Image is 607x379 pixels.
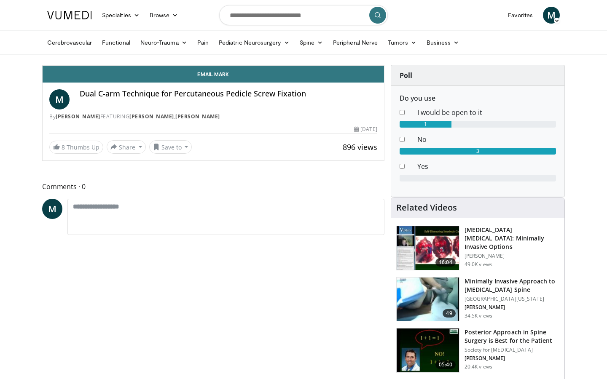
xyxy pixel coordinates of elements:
span: 49 [443,309,455,318]
span: 05:40 [435,360,456,369]
a: 16:04 [MEDICAL_DATA] [MEDICAL_DATA]: Minimally Invasive Options [PERSON_NAME] 49.0K views [396,226,559,270]
span: 8 [62,143,65,151]
a: Neuro-Trauma [135,34,192,51]
h3: Posterior Approach in Spine Surgery is Best for the Patient [465,328,559,345]
p: 34.5K views [465,312,492,319]
input: Search topics, interventions [219,5,388,25]
img: 3b6f0384-b2b2-4baa-b997-2e524ebddc4b.150x105_q85_crop-smart_upscale.jpg [397,328,459,372]
p: Society for [MEDICAL_DATA] [465,347,559,353]
a: 49 Minimally Invasive Approach to [MEDICAL_DATA] Spine [GEOGRAPHIC_DATA][US_STATE] [PERSON_NAME] ... [396,277,559,322]
h3: Minimally Invasive Approach to [MEDICAL_DATA] Spine [465,277,559,294]
img: 9f1438f7-b5aa-4a55-ab7b-c34f90e48e66.150x105_q85_crop-smart_upscale.jpg [397,226,459,270]
a: Pain [192,34,214,51]
a: [PERSON_NAME] [175,113,220,120]
a: M [49,89,70,109]
a: M [42,199,62,219]
div: By FEATURING , [49,113,377,120]
a: Functional [97,34,135,51]
a: M [543,7,560,24]
a: Peripheral Nerve [328,34,383,51]
span: 896 views [343,142,377,152]
div: [DATE] [354,125,377,133]
img: VuMedi Logo [47,11,92,19]
dd: No [411,134,562,144]
span: 16:04 [435,258,456,267]
h4: Related Videos [396,203,457,213]
p: [PERSON_NAME] [465,304,559,311]
a: Favorites [503,7,538,24]
p: [GEOGRAPHIC_DATA][US_STATE] [465,296,559,302]
a: Tumors [383,34,422,51]
p: [PERSON_NAME] [465,253,559,259]
div: 3 [400,148,556,155]
button: Save to [149,140,192,154]
a: [PERSON_NAME] [129,113,174,120]
h4: Dual C-arm Technique for Percutaneous Pedicle Screw Fixation [80,89,377,99]
video-js: Video Player [43,65,384,66]
a: Cerebrovascular [42,34,97,51]
a: Pediatric Neurosurgery [214,34,295,51]
p: [PERSON_NAME] [465,355,559,362]
p: 49.0K views [465,261,492,268]
a: [PERSON_NAME] [56,113,100,120]
a: Spine [295,34,328,51]
a: Specialties [97,7,145,24]
h3: [MEDICAL_DATA] [MEDICAL_DATA]: Minimally Invasive Options [465,226,559,251]
span: Comments 0 [42,181,384,192]
a: 05:40 Posterior Approach in Spine Surgery is Best for the Patient Society for [MEDICAL_DATA] [PER... [396,328,559,373]
dd: Yes [411,161,562,171]
img: 38787_0000_3.png.150x105_q85_crop-smart_upscale.jpg [397,278,459,321]
a: Browse [145,7,183,24]
strong: Poll [400,71,412,80]
button: Share [107,140,146,154]
div: 1 [400,121,452,128]
dd: I would be open to it [411,107,562,117]
a: Business [422,34,465,51]
p: 20.4K views [465,363,492,370]
a: 8 Thumbs Up [49,141,103,154]
a: Email Mark [43,66,384,83]
h6: Do you use [400,94,556,102]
